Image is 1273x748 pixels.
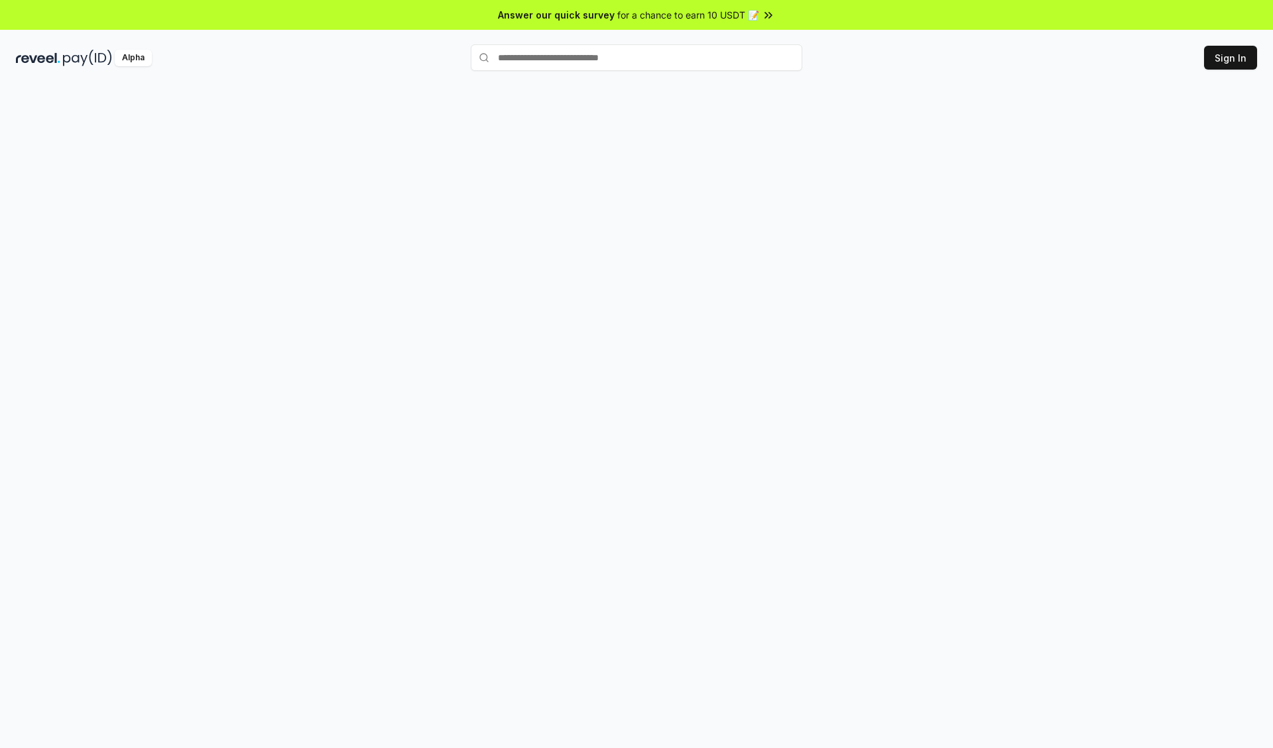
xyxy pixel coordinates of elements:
button: Sign In [1204,46,1257,70]
span: Answer our quick survey [498,8,615,22]
img: pay_id [63,50,112,66]
div: Alpha [115,50,152,66]
span: for a chance to earn 10 USDT 📝 [617,8,759,22]
img: reveel_dark [16,50,60,66]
